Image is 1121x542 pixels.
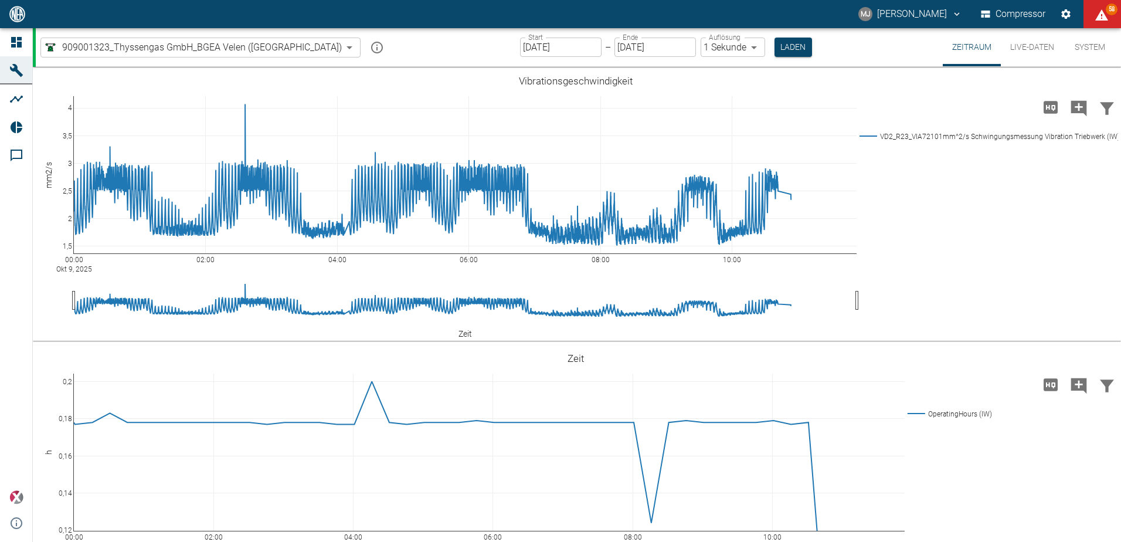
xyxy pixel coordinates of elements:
button: Kommentar hinzufügen [1065,92,1093,123]
label: Auflösung [709,32,740,42]
button: Daten filtern [1093,92,1121,123]
span: 58 [1106,4,1117,15]
button: mission info [365,36,389,59]
p: – [605,40,611,54]
span: Hohe Auflösung [1037,101,1065,112]
button: Laden [774,38,812,57]
input: DD.MM.YYYY [614,38,696,57]
span: Hohe Auflösung [1037,378,1065,389]
span: 909001323_Thyssengas GmbH_BGEA Velen ([GEOGRAPHIC_DATA]) [62,40,342,54]
button: Zeitraum [943,28,1001,66]
button: Einstellungen [1055,4,1076,25]
input: DD.MM.YYYY [520,38,602,57]
button: Daten filtern [1093,370,1121,400]
img: logo [8,6,26,22]
a: 909001323_Thyssengas GmbH_BGEA Velen ([GEOGRAPHIC_DATA]) [43,40,342,55]
div: 1 Sekunde [701,38,765,57]
button: markus.jesser@neuman-esser.com [857,4,964,25]
button: Compressor [979,4,1048,25]
button: Kommentar hinzufügen [1065,370,1093,400]
button: Live-Daten [1001,28,1064,66]
button: System [1064,28,1116,66]
div: MJ [858,7,872,21]
label: Start [528,32,543,42]
img: Xplore Logo [9,490,23,504]
label: Ende [623,32,638,42]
